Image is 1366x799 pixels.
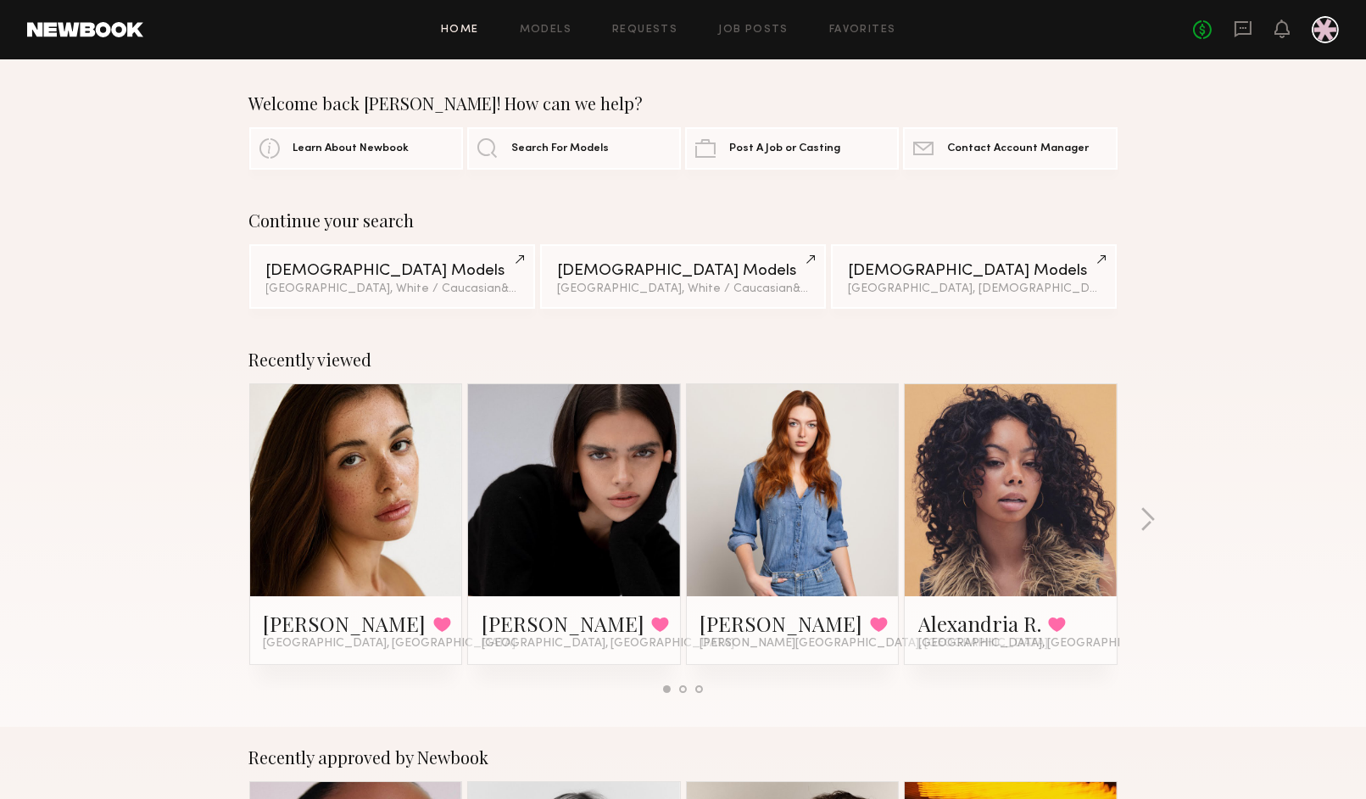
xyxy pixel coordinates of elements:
[441,25,479,36] a: Home
[829,25,896,36] a: Favorites
[293,143,410,154] span: Learn About Newbook
[831,244,1117,309] a: [DEMOGRAPHIC_DATA] Models[GEOGRAPHIC_DATA], [DEMOGRAPHIC_DATA]
[685,127,899,170] a: Post A Job or Casting
[557,263,809,279] div: [DEMOGRAPHIC_DATA] Models
[482,637,734,651] span: [GEOGRAPHIC_DATA], [GEOGRAPHIC_DATA]
[511,143,609,154] span: Search For Models
[264,637,516,651] span: [GEOGRAPHIC_DATA], [GEOGRAPHIC_DATA]
[266,263,518,279] div: [DEMOGRAPHIC_DATA] Models
[918,637,1171,651] span: [GEOGRAPHIC_DATA], [GEOGRAPHIC_DATA]
[557,283,809,295] div: [GEOGRAPHIC_DATA], White / Caucasian
[848,263,1100,279] div: [DEMOGRAPHIC_DATA] Models
[266,283,518,295] div: [GEOGRAPHIC_DATA], White / Caucasian
[502,283,583,294] span: & 2 other filter s
[848,283,1100,295] div: [GEOGRAPHIC_DATA], [DEMOGRAPHIC_DATA]
[249,244,535,309] a: [DEMOGRAPHIC_DATA] Models[GEOGRAPHIC_DATA], White / Caucasian&2other filters
[249,747,1118,768] div: Recently approved by Newbook
[947,143,1089,154] span: Contact Account Manager
[520,25,571,36] a: Models
[718,25,789,36] a: Job Posts
[700,637,1049,651] span: [PERSON_NAME][GEOGRAPHIC_DATA], [GEOGRAPHIC_DATA]
[700,610,863,637] a: [PERSON_NAME]
[467,127,681,170] a: Search For Models
[729,143,840,154] span: Post A Job or Casting
[903,127,1117,170] a: Contact Account Manager
[249,349,1118,370] div: Recently viewed
[540,244,826,309] a: [DEMOGRAPHIC_DATA] Models[GEOGRAPHIC_DATA], White / Caucasian&1other filter
[612,25,677,36] a: Requests
[249,127,463,170] a: Learn About Newbook
[264,610,427,637] a: [PERSON_NAME]
[918,610,1041,637] a: Alexandria R.
[249,93,1118,114] div: Welcome back [PERSON_NAME]! How can we help?
[249,210,1118,231] div: Continue your search
[793,283,866,294] span: & 1 other filter
[482,610,644,637] a: [PERSON_NAME]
